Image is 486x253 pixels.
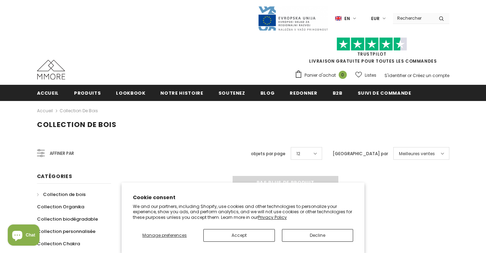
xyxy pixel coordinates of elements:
a: soutenez [219,85,245,101]
span: Catégories [37,173,72,180]
inbox-online-store-chat: Shopify online store chat [6,224,42,247]
a: Accueil [37,107,53,115]
span: Suivi de commande [358,90,411,96]
span: soutenez [219,90,245,96]
span: B2B [333,90,343,96]
a: Collection biodégradable [37,213,98,225]
span: Collection biodégradable [37,216,98,222]
a: Privacy Policy [258,214,287,220]
span: 0 [339,71,347,79]
span: Redonner [290,90,317,96]
span: Produits [74,90,101,96]
a: Collection Chakra [37,238,80,250]
a: Blog [260,85,275,101]
a: Collection personnalisée [37,225,96,238]
a: Redonner [290,85,317,101]
img: Faites confiance aux étoiles pilotes [337,37,407,51]
a: Accueil [37,85,59,101]
span: Accueil [37,90,59,96]
a: B2B [333,85,343,101]
a: Collection Organika [37,201,84,213]
span: Collection de bois [43,191,86,198]
span: Manage preferences [142,232,187,238]
label: objets par page [251,150,285,157]
a: Produits [74,85,101,101]
a: Listes [355,69,376,81]
a: TrustPilot [357,51,387,57]
button: Accept [203,229,275,242]
span: Blog [260,90,275,96]
a: Créez un compte [413,72,449,78]
img: i-lang-1.png [335,15,342,21]
a: Notre histoire [160,85,203,101]
span: 12 [296,150,300,157]
img: Javni Razpis [258,6,328,31]
a: Suivi de commande [358,85,411,101]
input: Search Site [393,13,433,23]
label: [GEOGRAPHIC_DATA] par [333,150,388,157]
span: Lookbook [116,90,145,96]
span: Panier d'achat [304,72,336,79]
a: S'identifier [385,72,406,78]
span: en [344,15,350,22]
span: or [407,72,412,78]
span: Collection Chakra [37,240,80,247]
button: Manage preferences [133,229,197,242]
a: Javni Razpis [258,15,328,21]
span: Collection de bois [37,120,117,129]
span: Notre histoire [160,90,203,96]
span: EUR [371,15,380,22]
span: Affiner par [50,150,74,157]
a: Lookbook [116,85,145,101]
span: Meilleures ventes [399,150,435,157]
span: LIVRAISON GRATUITE POUR TOUTES LES COMMANDES [295,40,449,64]
a: Collection de bois [60,108,98,114]
h2: Cookie consent [133,194,353,201]
a: Panier d'achat 0 [295,70,350,81]
p: We and our partners, including Shopify, use cookies and other technologies to personalize your ex... [133,204,353,220]
span: Collection personnalisée [37,228,96,235]
img: Cas MMORE [37,60,65,80]
span: Listes [365,72,376,79]
a: Collection de bois [37,188,86,201]
button: Decline [282,229,353,242]
span: Collection Organika [37,203,84,210]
